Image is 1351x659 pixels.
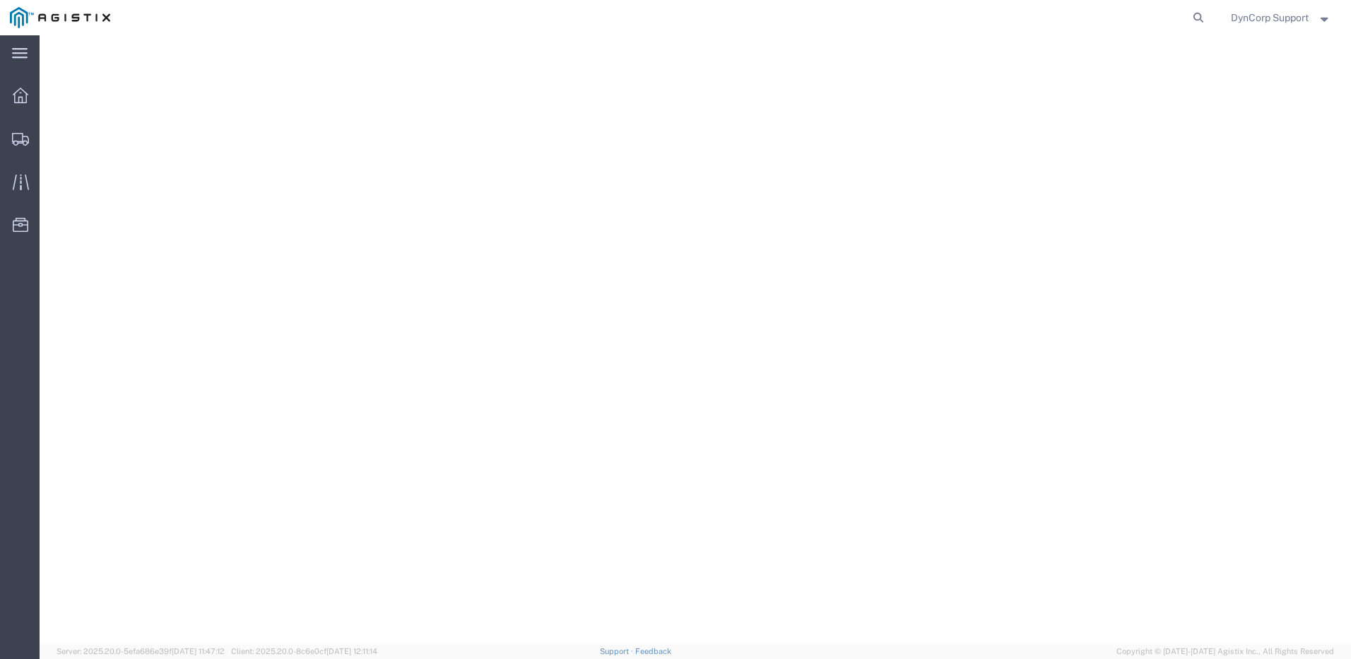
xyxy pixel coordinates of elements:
a: Support [600,647,635,655]
span: Client: 2025.20.0-8c6e0cf [231,647,377,655]
span: [DATE] 12:11:14 [326,647,377,655]
iframe: FS Legacy Container [40,35,1351,644]
img: logo [10,7,110,28]
span: DynCorp Support [1231,10,1309,25]
span: Server: 2025.20.0-5efa686e39f [57,647,225,655]
button: DynCorp Support [1230,9,1332,26]
span: [DATE] 11:47:12 [172,647,225,655]
a: Feedback [635,647,671,655]
span: Copyright © [DATE]-[DATE] Agistix Inc., All Rights Reserved [1116,646,1334,658]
